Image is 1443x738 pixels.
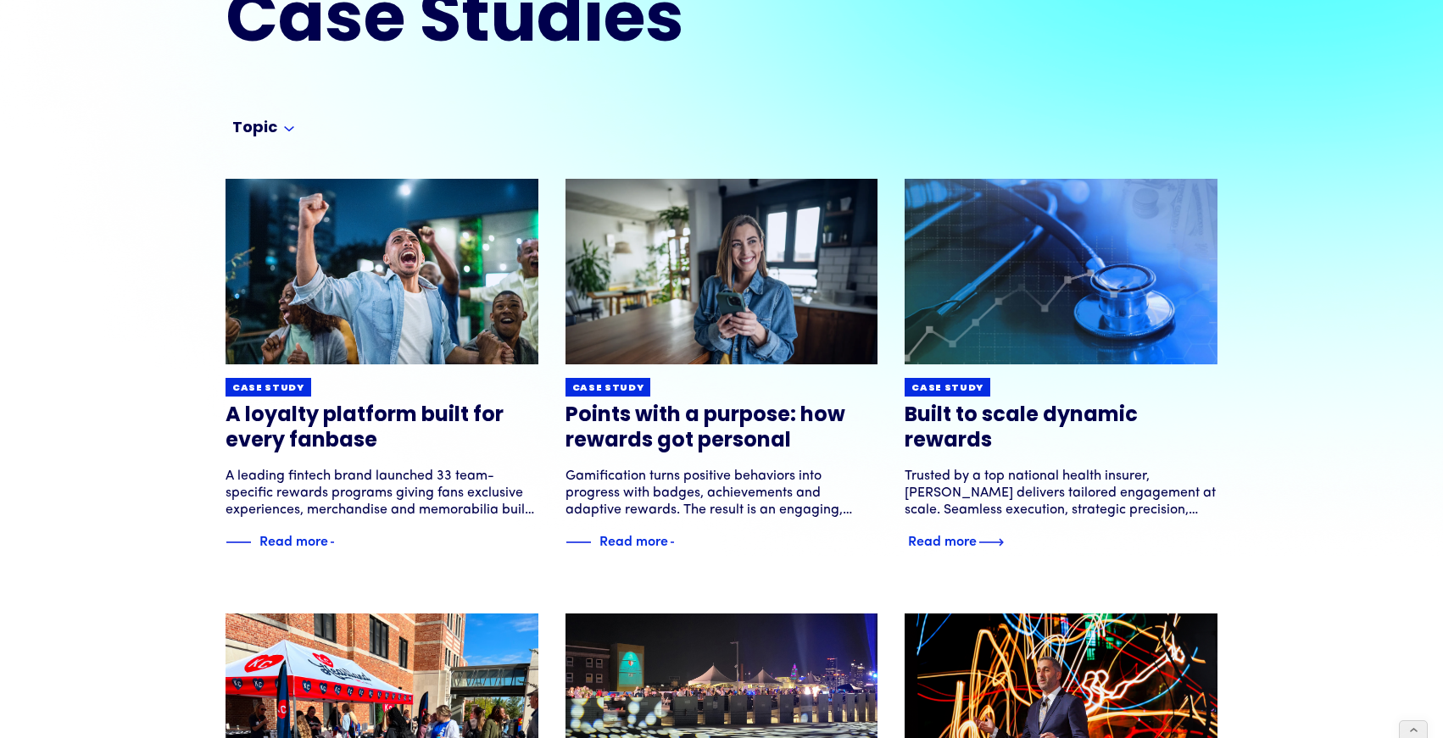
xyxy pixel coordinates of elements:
a: Case studyBuilt to scale dynamic rewardsTrusted by a top national health insurer, [PERSON_NAME] d... [905,179,1217,552]
img: Arrow symbol in bright blue pointing down to indicate an expanded section. [284,126,294,132]
div: Gamification turns positive behaviors into progress with badges, achievements and adaptive reward... [565,468,878,519]
img: Blue text arrow [330,532,355,552]
img: Blue text arrow [978,532,1004,552]
h3: A loyalty platform built for every fanbase [226,403,538,454]
img: Blue text arrow [670,532,695,552]
div: Read more [259,530,328,550]
div: A leading fintech brand launched 33 team-specific rewards programs giving fans exclusive experien... [226,468,538,519]
a: Case studyA loyalty platform built for every fanbaseA leading fintech brand launched 33 team-spec... [226,179,538,552]
h3: Points with a purpose: how rewards got personal [565,403,878,454]
div: Read more [599,530,668,550]
div: Trusted by a top national health insurer, [PERSON_NAME] delivers tailored engagement at scale. Se... [905,468,1217,519]
div: Read more [908,530,977,550]
div: Case study [911,382,983,395]
h3: Built to scale dynamic rewards [905,403,1217,454]
img: Blue decorative line [565,532,591,552]
img: Blue decorative line [226,532,251,552]
div: Case study [572,382,644,395]
div: Case study [232,382,304,395]
a: Case studyPoints with a purpose: how rewards got personalGamification turns positive behaviors in... [565,179,878,552]
div: Topic [232,119,277,139]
